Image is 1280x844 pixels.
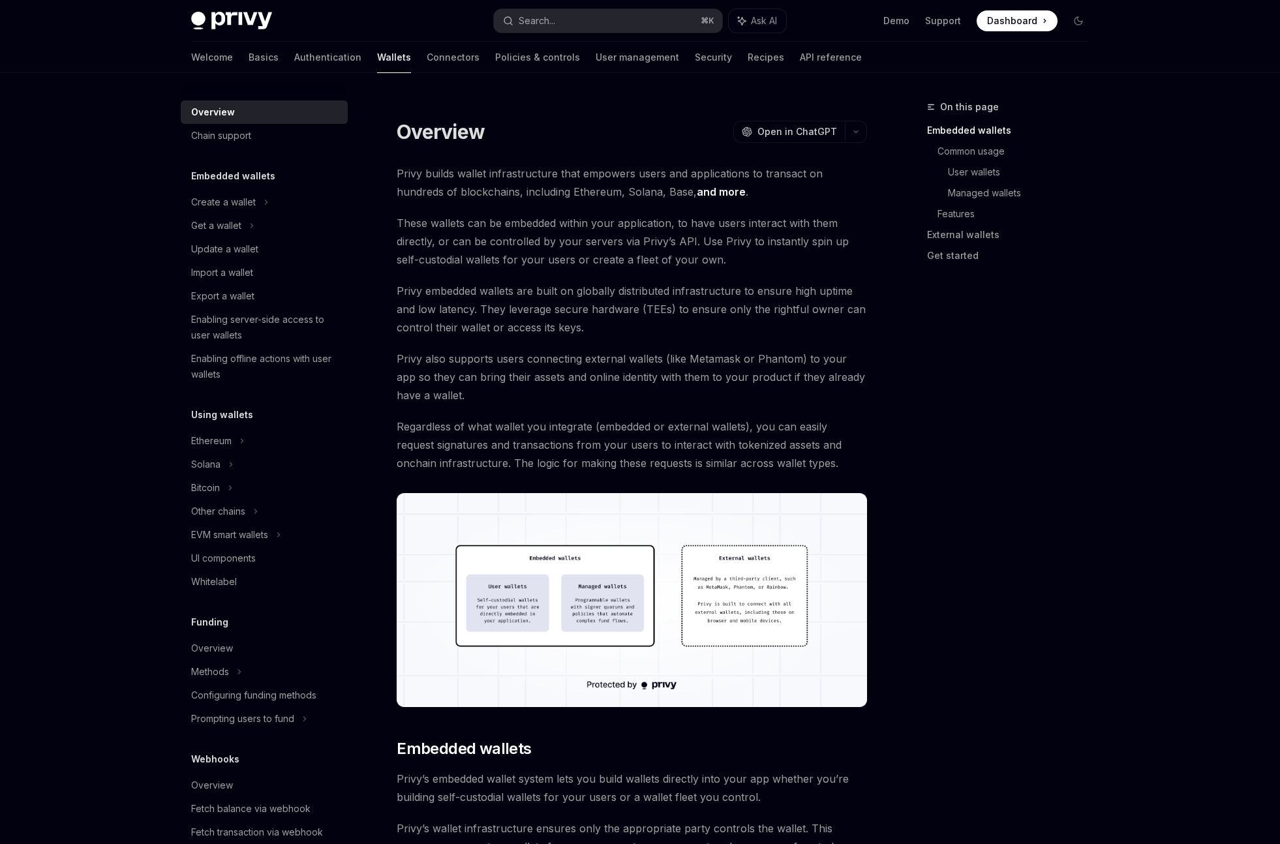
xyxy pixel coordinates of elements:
[927,245,1099,266] a: Get started
[191,550,256,566] div: UI components
[397,770,867,806] span: Privy’s embedded wallet system lets you build wallets directly into your app whether you’re build...
[191,574,237,590] div: Whitelabel
[181,124,348,147] a: Chain support
[181,684,348,707] a: Configuring funding methods
[751,14,777,27] span: Ask AI
[181,797,348,821] a: Fetch balance via webhook
[191,42,233,73] a: Welcome
[181,547,348,570] a: UI components
[191,711,294,727] div: Prompting users to fund
[191,218,241,234] div: Get a wallet
[191,407,253,423] h5: Using wallets
[181,774,348,797] a: Overview
[883,14,909,27] a: Demo
[181,237,348,261] a: Update a wallet
[191,265,253,280] div: Import a wallet
[940,99,999,115] span: On this page
[397,350,867,404] span: Privy also supports users connecting external wallets (like Metamask or Phantom) to your app so t...
[697,185,746,199] a: and more
[191,168,275,184] h5: Embedded wallets
[937,141,1099,162] a: Common usage
[181,284,348,308] a: Export a wallet
[191,351,340,382] div: Enabling offline actions with user wallets
[191,801,311,817] div: Fetch balance via webhook
[494,9,722,33] button: Search...⌘K
[748,42,784,73] a: Recipes
[733,121,845,143] button: Open in ChatGPT
[1068,10,1089,31] button: Toggle dark mode
[181,100,348,124] a: Overview
[397,214,867,269] span: These wallets can be embedded within your application, to have users interact with them directly,...
[181,347,348,386] a: Enabling offline actions with user wallets
[191,457,221,472] div: Solana
[596,42,679,73] a: User management
[191,824,323,840] div: Fetch transaction via webhook
[191,664,229,680] div: Methods
[191,614,228,630] h5: Funding
[397,417,867,472] span: Regardless of what wallet you integrate (embedded or external wallets), you can easily request si...
[294,42,361,73] a: Authentication
[191,751,239,767] h5: Webhooks
[397,282,867,337] span: Privy embedded wallets are built on globally distributed infrastructure to ensure high uptime and...
[181,637,348,660] a: Overview
[191,777,233,793] div: Overview
[191,641,233,656] div: Overview
[927,224,1099,245] a: External wallets
[181,821,348,844] a: Fetch transaction via webhook
[397,738,531,759] span: Embedded wallets
[427,42,480,73] a: Connectors
[191,433,232,449] div: Ethereum
[757,125,837,138] span: Open in ChatGPT
[181,308,348,347] a: Enabling server-side access to user wallets
[948,162,1099,183] a: User wallets
[181,261,348,284] a: Import a wallet
[800,42,862,73] a: API reference
[729,9,786,33] button: Ask AI
[519,13,555,29] div: Search...
[977,10,1058,31] a: Dashboard
[191,527,268,543] div: EVM smart wallets
[191,312,340,343] div: Enabling server-side access to user wallets
[701,16,714,26] span: ⌘ K
[925,14,961,27] a: Support
[695,42,732,73] a: Security
[191,504,245,519] div: Other chains
[191,194,256,210] div: Create a wallet
[937,203,1099,224] a: Features
[191,288,254,304] div: Export a wallet
[377,42,411,73] a: Wallets
[397,120,485,143] h1: Overview
[191,12,272,30] img: dark logo
[191,480,220,496] div: Bitcoin
[191,687,316,703] div: Configuring funding methods
[191,104,235,120] div: Overview
[191,241,258,257] div: Update a wallet
[397,164,867,201] span: Privy builds wallet infrastructure that empowers users and applications to transact on hundreds o...
[191,128,251,143] div: Chain support
[987,14,1037,27] span: Dashboard
[948,183,1099,203] a: Managed wallets
[495,42,580,73] a: Policies & controls
[249,42,279,73] a: Basics
[927,120,1099,141] a: Embedded wallets
[397,493,867,707] img: images/walletoverview.png
[181,570,348,594] a: Whitelabel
